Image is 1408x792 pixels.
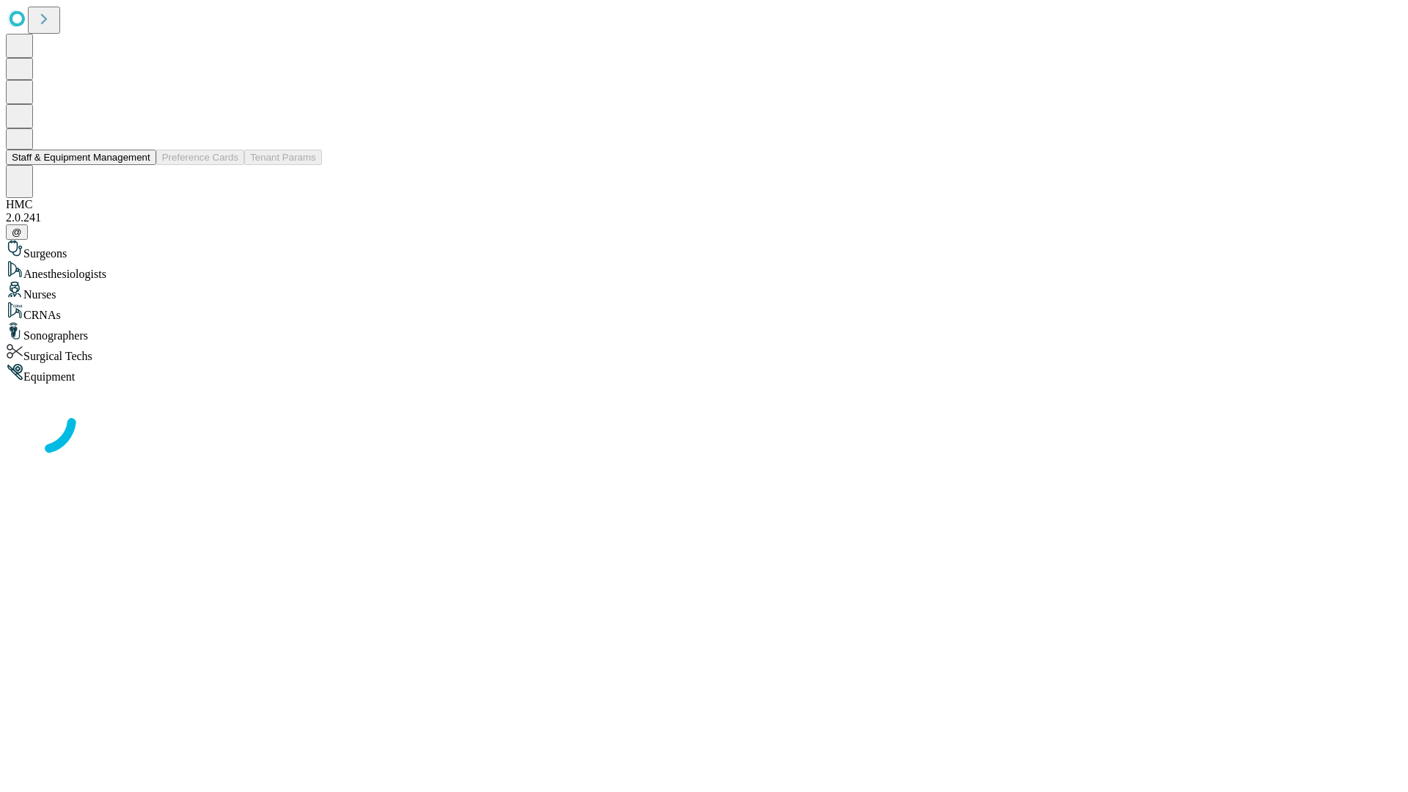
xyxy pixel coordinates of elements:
[6,363,1402,384] div: Equipment
[6,301,1402,322] div: CRNAs
[6,342,1402,363] div: Surgical Techs
[6,240,1402,260] div: Surgeons
[6,211,1402,224] div: 2.0.241
[6,198,1402,211] div: HMC
[6,224,28,240] button: @
[6,150,156,165] button: Staff & Equipment Management
[6,281,1402,301] div: Nurses
[6,322,1402,342] div: Sonographers
[12,227,22,238] span: @
[156,150,244,165] button: Preference Cards
[244,150,322,165] button: Tenant Params
[6,260,1402,281] div: Anesthesiologists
